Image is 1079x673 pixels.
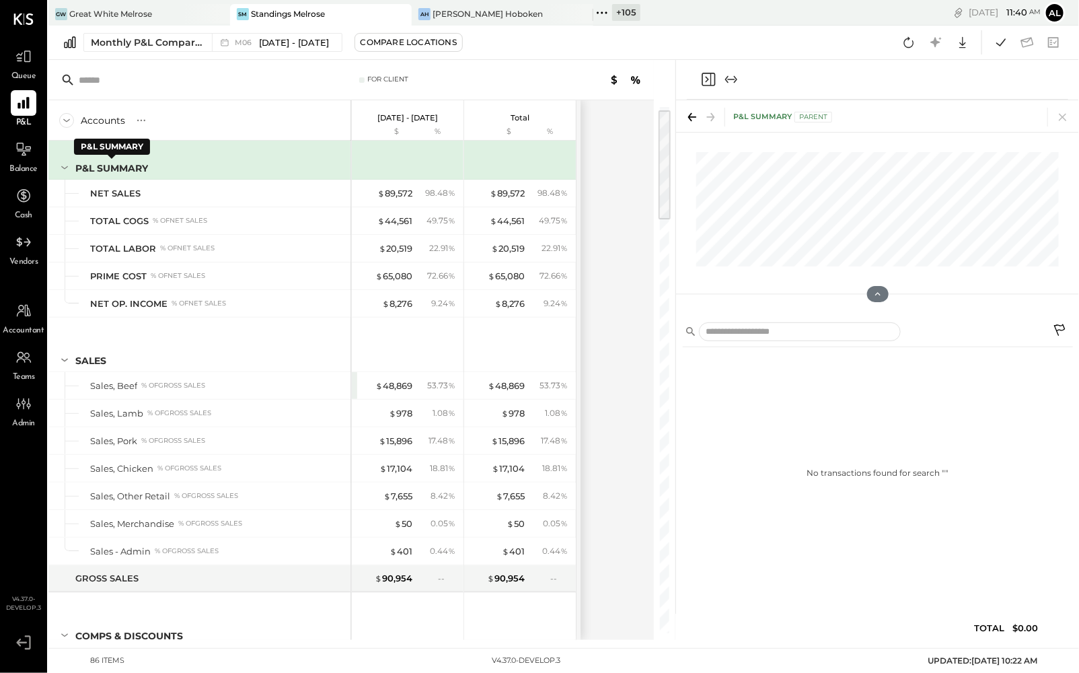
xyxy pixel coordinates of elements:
span: Queue [11,71,36,83]
span: P&L [16,117,32,129]
span: % [560,242,568,253]
div: Sales, Other Retail [90,490,170,503]
div: 20,519 [379,242,412,255]
div: -- [438,573,455,584]
div: 401 [389,545,412,558]
span: Admin [12,418,35,430]
div: 86 items [90,656,124,666]
div: SALES [75,354,106,367]
div: 8,276 [382,297,412,310]
div: % of NET SALES [172,299,226,308]
span: Balance [9,164,38,176]
span: $ [490,188,497,199]
div: % of GROSS SALES [174,491,238,501]
p: [DATE] - [DATE] [377,113,438,122]
a: Queue [1,44,46,83]
div: 18.81 [542,462,568,474]
div: Standings Melrose [251,8,325,20]
div: % of NET SALES [160,244,215,253]
div: 1.08 [433,407,455,419]
div: 44,561 [490,215,525,227]
span: % [448,435,455,446]
div: $ [471,127,525,137]
div: % of GROSS SALES [141,381,205,390]
span: M06 [235,39,256,46]
div: 8,276 [494,297,525,310]
div: 978 [389,407,412,420]
div: Sales - Admin [90,545,151,558]
div: 9.24 [431,297,455,310]
div: Comps & Discounts [75,629,183,643]
span: % [448,297,455,308]
span: % [448,462,455,473]
span: $ [389,408,396,419]
div: 7,655 [496,490,525,503]
div: 49.75 [426,215,455,227]
div: Monthly P&L Comparison [91,36,204,49]
div: % of GROSS SALES [141,436,205,446]
span: % [448,242,455,253]
span: $ [394,518,402,529]
span: $ [502,546,509,557]
div: 49.75 [539,215,568,227]
span: $ [377,188,385,199]
span: $ [379,435,386,446]
div: % [416,127,459,137]
div: % of GROSS SALES [178,519,242,528]
div: 50 [507,518,525,530]
span: $ [379,243,386,254]
span: $ [494,298,502,309]
a: Admin [1,391,46,430]
div: $ [359,127,412,137]
span: % [448,215,455,225]
span: % [560,407,568,418]
div: Sales, Chicken [90,462,153,475]
div: 90,954 [375,572,412,585]
button: Close panel [700,71,716,87]
span: % [448,270,455,281]
div: SM [237,8,249,20]
span: % [560,545,568,556]
span: $ [490,215,497,226]
div: 65,080 [375,270,412,283]
span: $ [379,463,387,474]
div: Sales, Beef [90,380,137,392]
div: 0.05 [431,518,455,530]
span: $ [382,298,389,309]
div: P&L SUMMARY [733,112,832,122]
span: % [448,187,455,198]
span: % [560,187,568,198]
div: 17,104 [492,462,525,475]
button: Compare Locations [355,33,463,52]
div: % of GROSS SALES [147,409,211,418]
div: AH [418,8,431,20]
span: % [560,215,568,225]
p: Total [511,113,529,122]
div: 22.91 [429,242,455,254]
div: PRIME COST [90,270,147,283]
div: Sales, Lamb [90,407,143,420]
div: 0.44 [430,545,455,557]
div: % [528,127,572,137]
div: Accounts [81,114,125,127]
div: TOTAL COGS [90,215,149,227]
div: 22.91 [542,242,568,254]
button: Expand panel (e) [723,71,739,87]
span: UPDATED: [DATE] 10:22 AM [928,656,1037,666]
span: $ [375,271,383,281]
a: P&L [1,90,46,129]
div: 98.48 [537,187,568,199]
div: 89,572 [377,187,412,200]
span: $ [501,408,509,419]
a: Balance [1,137,46,176]
div: GW [55,8,67,20]
div: 0.44 [542,545,568,557]
div: 50 [394,518,412,530]
div: 17.48 [541,435,568,447]
div: 53.73 [427,380,455,392]
div: 90,954 [487,572,525,585]
div: 72.66 [539,270,568,282]
div: 20,519 [491,242,525,255]
span: % [560,490,568,501]
span: $ [491,243,498,254]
